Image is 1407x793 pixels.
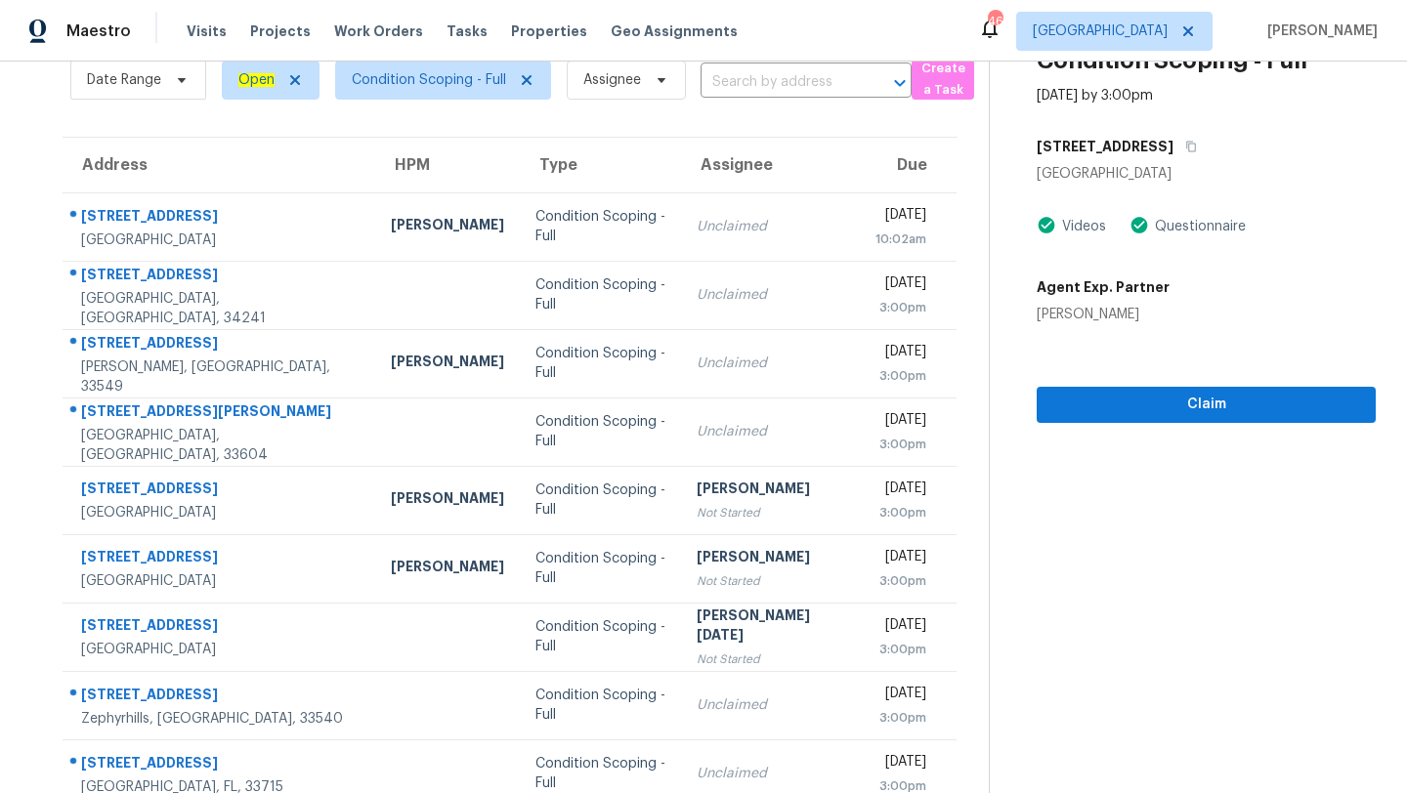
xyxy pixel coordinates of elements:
[583,70,641,90] span: Assignee
[535,549,665,588] div: Condition Scoping - Full
[875,640,926,659] div: 3:00pm
[81,265,360,289] div: [STREET_ADDRESS]
[988,12,1002,31] div: 46
[875,479,926,503] div: [DATE]
[87,70,161,90] span: Date Range
[1259,21,1378,41] span: [PERSON_NAME]
[697,605,844,649] div: [PERSON_NAME][DATE]
[1037,51,1307,70] h2: Condition Scoping - Full
[1037,277,1170,297] h5: Agent Exp. Partner
[81,753,360,777] div: [STREET_ADDRESS]
[611,21,738,41] span: Geo Assignments
[875,273,926,298] div: [DATE]
[875,547,926,571] div: [DATE]
[391,352,504,376] div: [PERSON_NAME]
[391,215,504,239] div: [PERSON_NAME]
[81,503,360,522] div: [GEOGRAPHIC_DATA]
[535,617,665,656] div: Condition Scoping - Full
[535,275,665,314] div: Condition Scoping - Full
[860,138,957,192] th: Due
[447,24,488,38] span: Tasks
[238,73,275,87] ah_el_jm_1744035306855: Open
[875,205,926,230] div: [DATE]
[697,422,844,441] div: Unclaimed
[697,695,844,715] div: Unclaimed
[66,21,131,41] span: Maestro
[81,401,360,426] div: [STREET_ADDRESS][PERSON_NAME]
[701,67,857,98] input: Search by address
[1056,217,1106,236] div: Videos
[875,435,926,454] div: 3:00pm
[912,60,974,100] button: Create a Task
[81,206,360,230] div: [STREET_ADDRESS]
[697,285,844,305] div: Unclaimed
[875,366,926,386] div: 3:00pm
[81,333,360,357] div: [STREET_ADDRESS]
[875,708,926,728] div: 3:00pm
[81,547,360,571] div: [STREET_ADDRESS]
[334,21,423,41] span: Work Orders
[535,754,665,793] div: Condition Scoping - Full
[1037,86,1153,105] div: [DATE] by 3:00pm
[875,752,926,776] div: [DATE]
[697,571,844,591] div: Not Started
[1037,215,1056,235] img: Artifact Present Icon
[535,686,665,725] div: Condition Scoping - Full
[391,488,504,513] div: [PERSON_NAME]
[875,298,926,317] div: 3:00pm
[1052,393,1360,417] span: Claim
[1037,387,1376,423] button: Claim
[535,412,665,451] div: Condition Scoping - Full
[697,649,844,669] div: Not Started
[250,21,311,41] span: Projects
[1037,164,1376,184] div: [GEOGRAPHIC_DATA]
[81,357,360,396] div: [PERSON_NAME], [GEOGRAPHIC_DATA], 33549
[1037,137,1173,156] h5: [STREET_ADDRESS]
[875,410,926,435] div: [DATE]
[875,503,926,522] div: 3:00pm
[681,138,860,192] th: Assignee
[1037,305,1170,324] div: [PERSON_NAME]
[535,207,665,246] div: Condition Scoping - Full
[81,571,360,591] div: [GEOGRAPHIC_DATA]
[511,21,587,41] span: Properties
[535,480,665,520] div: Condition Scoping - Full
[875,342,926,366] div: [DATE]
[520,138,681,192] th: Type
[81,685,360,709] div: [STREET_ADDRESS]
[81,426,360,465] div: [GEOGRAPHIC_DATA], [GEOGRAPHIC_DATA], 33604
[921,58,964,103] span: Create a Task
[697,547,844,571] div: [PERSON_NAME]
[391,557,504,581] div: [PERSON_NAME]
[81,289,360,328] div: [GEOGRAPHIC_DATA], [GEOGRAPHIC_DATA], 34241
[1149,217,1246,236] div: Questionnaire
[886,69,914,97] button: Open
[697,479,844,503] div: [PERSON_NAME]
[875,615,926,640] div: [DATE]
[697,764,844,783] div: Unclaimed
[81,709,360,729] div: Zephyrhills, [GEOGRAPHIC_DATA], 33540
[697,217,844,236] div: Unclaimed
[81,230,360,250] div: [GEOGRAPHIC_DATA]
[352,70,506,90] span: Condition Scoping - Full
[875,684,926,708] div: [DATE]
[1130,215,1149,235] img: Artifact Present Icon
[697,503,844,522] div: Not Started
[697,354,844,373] div: Unclaimed
[375,138,520,192] th: HPM
[875,571,926,591] div: 3:00pm
[81,640,360,659] div: [GEOGRAPHIC_DATA]
[1033,21,1168,41] span: [GEOGRAPHIC_DATA]
[535,344,665,383] div: Condition Scoping - Full
[875,230,926,249] div: 10:02am
[81,615,360,640] div: [STREET_ADDRESS]
[81,479,360,503] div: [STREET_ADDRESS]
[63,138,375,192] th: Address
[187,21,227,41] span: Visits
